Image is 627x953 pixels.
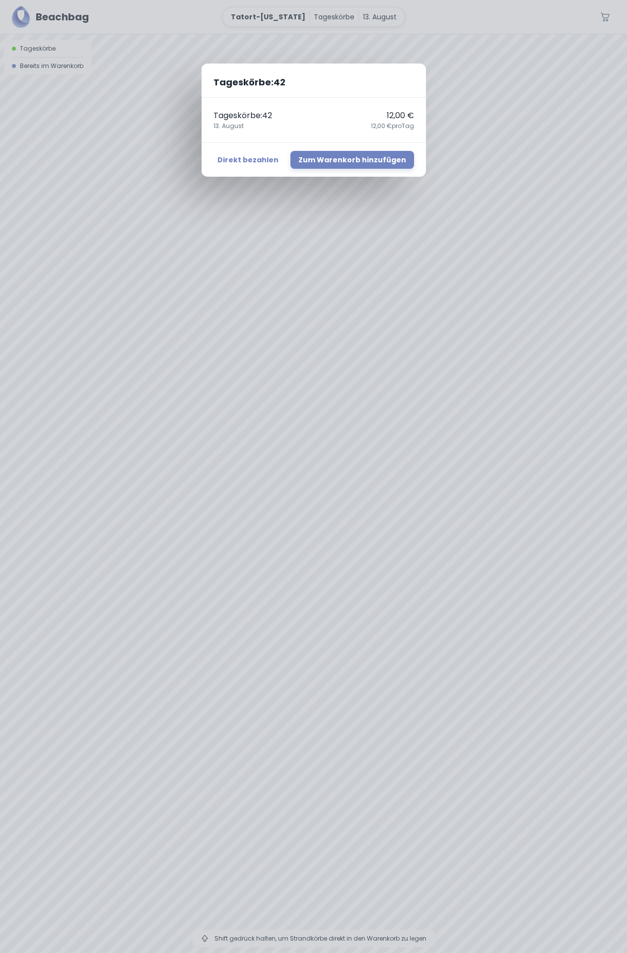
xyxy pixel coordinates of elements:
p: Tageskörbe : 42 [213,110,272,122]
h2: Tageskörbe : 42 [202,64,426,98]
span: 13. August [213,122,244,131]
button: Zum Warenkorb hinzufügen [290,151,414,169]
span: 12,00 € pro Tag [371,122,414,131]
button: Direkt bezahlen [213,151,282,169]
p: 12,00 € [387,110,414,122]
